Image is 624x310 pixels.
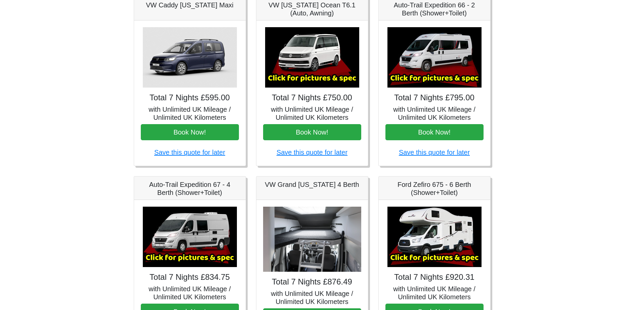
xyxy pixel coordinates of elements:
button: Book Now! [141,124,239,140]
button: Book Now! [385,124,484,140]
h5: VW Caddy [US_STATE] Maxi [141,1,239,9]
h5: Ford Zefiro 675 - 6 Berth (Shower+Toilet) [385,180,484,197]
h5: with Unlimited UK Mileage / Unlimited UK Kilometers [263,290,361,306]
img: VW Caddy California Maxi [143,27,237,88]
h4: Total 7 Nights £750.00 [263,93,361,103]
img: Auto-Trail Expedition 66 - 2 Berth (Shower+Toilet) [387,27,482,88]
h4: Total 7 Nights £920.31 [385,272,484,282]
img: VW California Ocean T6.1 (Auto, Awning) [265,27,359,88]
h5: with Unlimited UK Mileage / Unlimited UK Kilometers [385,285,484,301]
img: Auto-Trail Expedition 67 - 4 Berth (Shower+Toilet) [143,207,237,267]
a: Save this quote for later [154,149,225,156]
h5: with Unlimited UK Mileage / Unlimited UK Kilometers [141,285,239,301]
h5: VW [US_STATE] Ocean T6.1 (Auto, Awning) [263,1,361,17]
h4: Total 7 Nights £876.49 [263,277,361,287]
h4: Total 7 Nights £795.00 [385,93,484,103]
h4: Total 7 Nights £595.00 [141,93,239,103]
h5: with Unlimited UK Mileage / Unlimited UK Kilometers [141,105,239,121]
a: Save this quote for later [277,149,347,156]
h4: Total 7 Nights £834.75 [141,272,239,282]
button: Book Now! [263,124,361,140]
h5: Auto-Trail Expedition 67 - 4 Berth (Shower+Toilet) [141,180,239,197]
h5: with Unlimited UK Mileage / Unlimited UK Kilometers [385,105,484,121]
h5: with Unlimited UK Mileage / Unlimited UK Kilometers [263,105,361,121]
h5: Auto-Trail Expedition 66 - 2 Berth (Shower+Toilet) [385,1,484,17]
img: VW Grand California 4 Berth [263,207,361,272]
img: Ford Zefiro 675 - 6 Berth (Shower+Toilet) [387,207,482,267]
h5: VW Grand [US_STATE] 4 Berth [263,180,361,189]
a: Save this quote for later [399,149,470,156]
